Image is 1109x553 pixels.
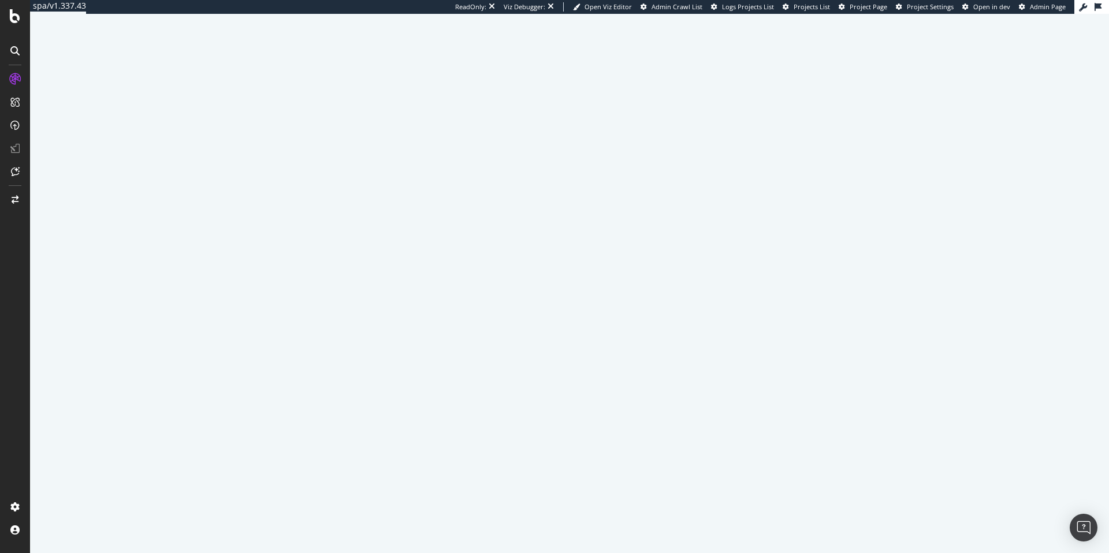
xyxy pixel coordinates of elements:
[850,2,887,11] span: Project Page
[641,2,702,12] a: Admin Crawl List
[794,2,830,11] span: Projects List
[455,2,486,12] div: ReadOnly:
[528,253,611,295] div: animation
[962,2,1010,12] a: Open in dev
[973,2,1010,11] span: Open in dev
[896,2,954,12] a: Project Settings
[652,2,702,11] span: Admin Crawl List
[1030,2,1066,11] span: Admin Page
[722,2,774,11] span: Logs Projects List
[585,2,632,11] span: Open Viz Editor
[1019,2,1066,12] a: Admin Page
[573,2,632,12] a: Open Viz Editor
[839,2,887,12] a: Project Page
[504,2,545,12] div: Viz Debugger:
[783,2,830,12] a: Projects List
[711,2,774,12] a: Logs Projects List
[907,2,954,11] span: Project Settings
[1070,514,1097,541] div: Open Intercom Messenger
